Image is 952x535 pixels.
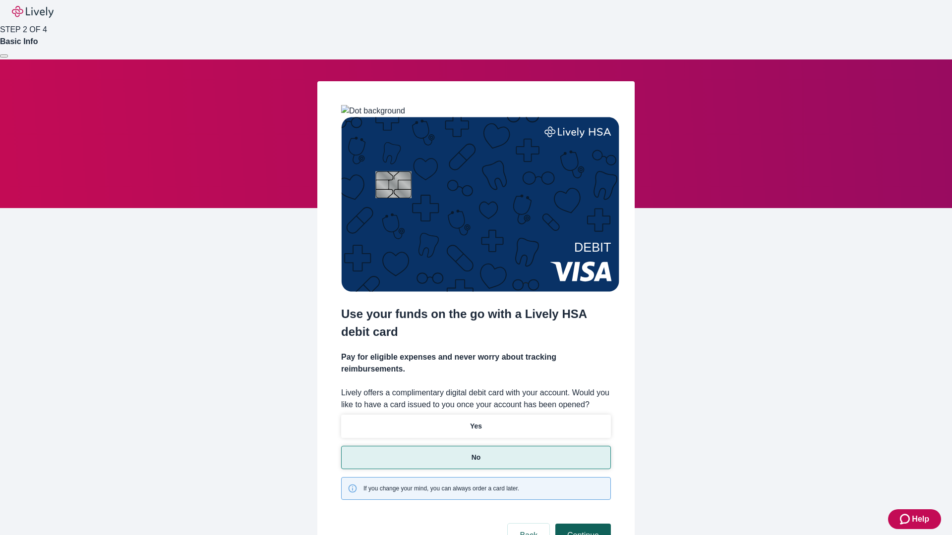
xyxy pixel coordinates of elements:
span: Help [912,513,929,525]
img: Lively [12,6,54,18]
label: Lively offers a complimentary digital debit card with your account. Would you like to have a card... [341,387,611,411]
button: Zendesk support iconHelp [888,509,941,529]
h4: Pay for eligible expenses and never worry about tracking reimbursements. [341,351,611,375]
p: No [472,452,481,463]
button: No [341,446,611,469]
h2: Use your funds on the go with a Lively HSA debit card [341,305,611,341]
img: Dot background [341,105,405,117]
img: Debit card [341,117,619,292]
button: Yes [341,415,611,438]
span: If you change your mind, you can always order a card later. [363,484,519,493]
p: Yes [470,421,482,431]
svg: Zendesk support icon [900,513,912,525]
